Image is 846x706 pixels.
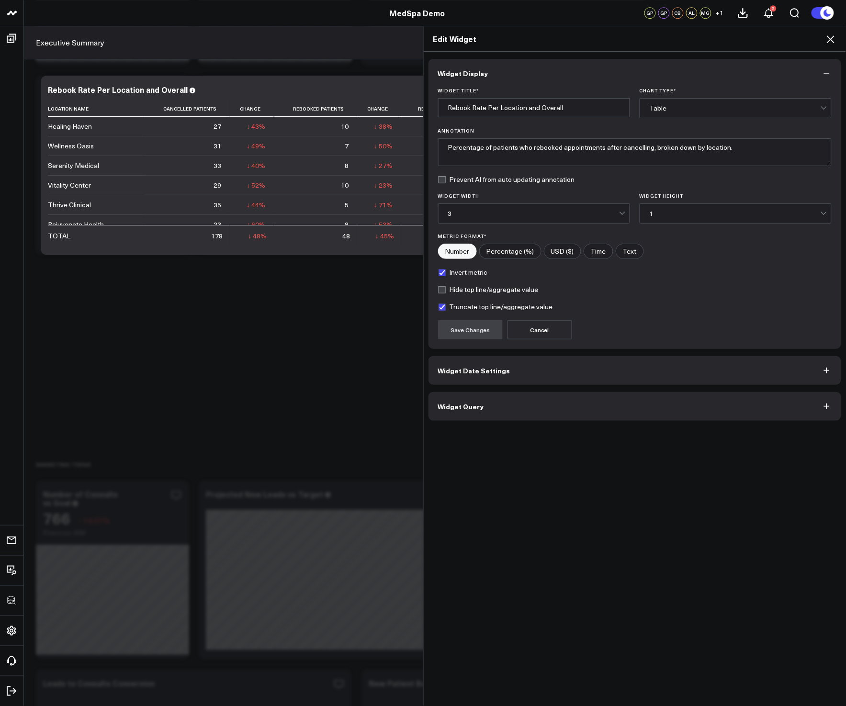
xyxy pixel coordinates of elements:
[438,138,832,166] textarea: Percentage of patients who rebooked appointments after cancelling, broken down by location.
[650,210,821,217] div: 1
[770,5,777,11] div: 3
[438,403,484,410] span: Widget Query
[438,88,630,93] label: Widget Title *
[429,59,842,88] button: Widget Display
[650,104,821,112] div: Table
[700,7,711,19] div: MG
[438,176,575,183] label: Prevent AI from auto updating annotation
[438,286,539,293] label: Hide top line/aggregate value
[686,7,698,19] div: AL
[544,244,581,259] label: USD ($)
[479,244,541,259] label: Percentage (%)
[508,320,572,339] button: Cancel
[438,128,832,134] label: Annotation
[584,244,613,259] label: Time
[438,244,477,259] label: Number
[433,34,837,44] h2: Edit Widget
[438,303,553,311] label: Truncate top line/aggregate value
[438,233,832,239] label: Metric Format*
[658,7,670,19] div: GP
[429,356,842,385] button: Widget Date Settings
[438,98,630,117] input: Enter your widget title
[640,88,832,93] label: Chart Type *
[640,193,832,199] label: Widget Height
[438,269,488,276] label: Invert metric
[389,8,445,18] a: MedSpa Demo
[714,7,725,19] button: +1
[438,320,503,339] button: Save Changes
[644,7,656,19] div: GP
[672,7,684,19] div: CB
[429,392,842,421] button: Widget Query
[616,244,644,259] label: Text
[438,69,488,77] span: Widget Display
[448,210,619,217] div: 3
[438,367,510,374] span: Widget Date Settings
[716,10,724,16] span: + 1
[438,193,630,199] label: Widget Width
